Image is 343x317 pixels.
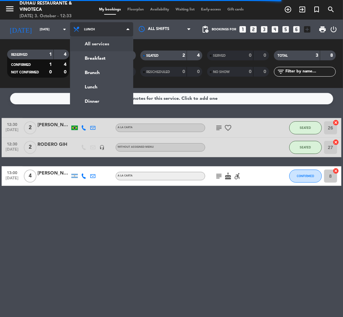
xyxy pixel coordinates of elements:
i: menu [5,4,15,14]
strong: 0 [182,69,185,74]
span: 13:00 [4,169,20,176]
strong: 8 [330,53,334,58]
strong: 1 [49,52,52,57]
i: [DATE] [5,23,36,36]
strong: 0 [249,53,251,58]
span: Early-access [198,8,224,11]
div: [PERSON_NAME] [37,121,70,129]
i: looks_4 [271,25,279,34]
span: pending_actions [201,25,209,33]
i: cake [224,172,232,180]
strong: 4 [64,62,68,67]
span: SEATED [300,126,311,129]
div: RODERO GIH [37,141,70,148]
button: menu [5,4,15,16]
i: looks_6 [292,25,301,34]
span: print [319,25,326,33]
span: 4 [24,170,36,183]
i: cancel [333,139,339,145]
button: SEATED [289,141,322,154]
a: Dinner [70,94,133,109]
i: accessible_forward [233,172,241,180]
span: Special reservation [309,4,324,15]
i: cancel [333,119,339,126]
strong: 0 [249,69,251,74]
span: Without assigned menu [118,146,154,148]
span: SEATED [146,54,159,57]
i: looks_two [249,25,258,34]
span: Availability [147,8,173,11]
span: RESCHEDULED [146,70,170,74]
span: [DATE] [4,128,20,135]
span: 2 [24,121,36,134]
span: Lunch [84,28,95,31]
span: CONFIRMED [11,63,31,67]
div: Duhau Restaurante & Vinoteca [20,0,81,13]
a: All services [70,37,133,51]
strong: 2 [182,53,185,58]
span: 12:30 [4,140,20,147]
i: headset_mic [99,145,105,150]
i: power_settings_new [330,25,337,33]
span: TOTAL [278,54,288,57]
div: No notes for this service. Click to add one [125,95,218,102]
span: Gift cards [224,8,247,11]
span: Floorplan [124,8,147,11]
a: Brunch [70,66,133,80]
strong: 3 [316,53,318,58]
span: SERVED [213,54,226,57]
span: BOOK TABLE [281,4,295,15]
span: 12:30 [4,120,20,128]
i: arrow_drop_down [61,25,68,33]
span: [DATE] [4,147,20,155]
div: [DATE] 3. October - 12:33 [20,13,81,20]
span: RESERVED [11,53,28,56]
strong: 0 [264,69,268,74]
strong: 0 [64,70,68,74]
i: search [327,6,335,13]
span: A LA CARTA [118,174,133,177]
span: [DATE] [4,176,20,184]
a: Breakfast [70,51,133,66]
strong: 0 [49,70,52,74]
div: LOG OUT [329,20,338,39]
i: looks_5 [281,25,290,34]
input: Filter by name... [285,68,336,75]
i: exit_to_app [298,6,306,13]
strong: 4 [64,52,68,57]
i: add_circle_outline [284,6,292,13]
i: favorite_border [224,124,232,132]
strong: 4 [197,53,201,58]
a: Lunch [70,80,133,94]
span: NOT CONFIRMED [11,71,39,74]
span: Bookings for [212,28,236,31]
span: A LA CARTA [118,126,133,129]
i: looks_one [238,25,247,34]
i: filter_list [277,68,285,76]
button: SEATED [289,121,322,134]
i: looks_3 [260,25,268,34]
span: Waiting list [173,8,198,11]
button: CONFIRMED [289,170,322,183]
i: subject [215,124,223,132]
span: My bookings [96,8,124,11]
span: 2 [24,141,36,154]
span: SEARCH [324,4,338,15]
span: NO SHOW [213,70,230,74]
i: subject [215,172,223,180]
strong: 1 [49,62,52,67]
div: [PERSON_NAME] [37,170,70,177]
span: SEATED [300,145,311,149]
span: CONFIRMED [297,174,314,178]
i: cancel [333,168,339,174]
i: add_box [303,25,311,34]
strong: 0 [197,69,201,74]
strong: 0 [264,53,268,58]
i: turned_in_not [313,6,321,13]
